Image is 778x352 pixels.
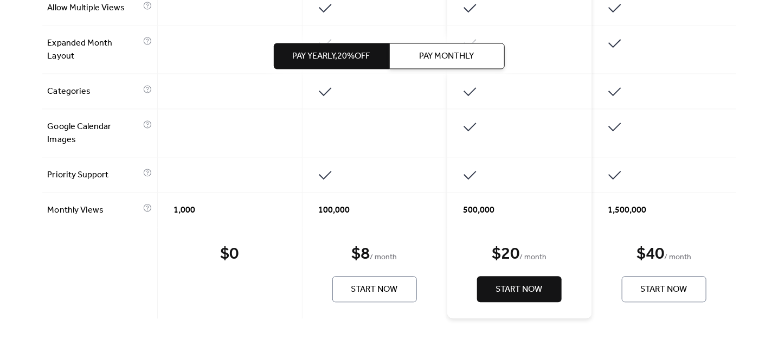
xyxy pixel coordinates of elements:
span: Categories [48,85,140,98]
span: Pay Yearly, 20% off [293,50,370,63]
span: Allow Multiple Views [48,2,140,15]
button: Start Now [622,276,706,302]
span: Pay Monthly [420,50,474,63]
div: $ 20 [492,244,519,265]
button: Pay Monthly [389,43,505,69]
span: 1,000 [174,204,196,217]
div: $ 40 [636,244,664,265]
span: Start Now [351,283,398,296]
div: $ 0 [220,244,239,265]
span: / month [519,251,546,264]
span: / month [370,251,397,264]
button: Start Now [477,276,562,302]
button: Pay Yearly,20%off [274,43,389,69]
div: $ 8 [351,244,370,265]
span: Start Now [496,283,543,296]
span: Start Now [641,283,687,296]
span: Priority Support [48,169,140,182]
span: 1,500,000 [608,204,647,217]
span: / month [664,251,691,264]
span: Google Calendar Images [48,120,140,146]
span: Expanded Month Layout [48,37,140,63]
span: Monthly Views [48,204,140,217]
span: 500,000 [464,204,495,217]
span: 100,000 [319,204,350,217]
button: Start Now [332,276,417,302]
